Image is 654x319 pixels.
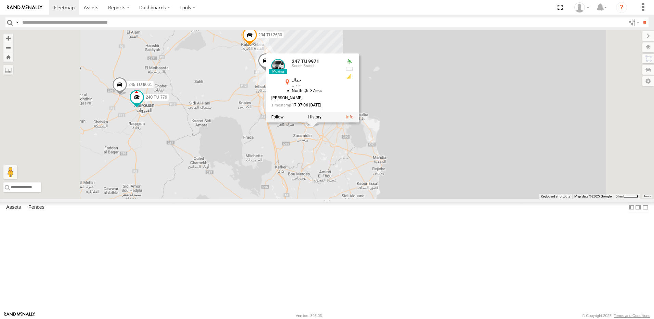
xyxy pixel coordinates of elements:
div: Nejah Benkhalifa [572,2,592,13]
a: View Asset Details [346,115,353,119]
span: 234 TU 2630 [259,33,282,37]
button: Zoom out [3,43,13,52]
label: Fences [25,203,48,212]
button: Map Scale: 5 km per 40 pixels [614,194,640,199]
div: GSM Signal = 3 [345,74,353,79]
label: View Asset History [308,115,322,119]
div: Version: 305.03 [296,314,322,318]
a: Visit our Website [4,312,35,319]
div: Souse Branch [292,64,340,68]
a: 247 TU 9971 [292,59,319,64]
label: Search Filter Options [626,17,641,27]
a: Terms and Conditions [614,314,650,318]
span: 245 TU 9061 [129,82,152,87]
div: Valid GPS Fix [345,59,353,64]
div: جمال [292,83,340,87]
label: Dock Summary Table to the Right [635,202,642,212]
span: 240 TU 779 [146,95,167,100]
div: No battery health information received from this device. [345,66,353,72]
a: Terms [644,195,651,198]
button: Drag Pegman onto the map to open Street View [3,165,17,179]
button: Keyboard shortcuts [541,194,570,199]
label: Realtime tracking of Asset [271,115,284,119]
span: North [292,88,302,93]
label: Map Settings [642,76,654,86]
i: ? [616,2,627,13]
label: Measure [3,65,13,75]
span: Map data ©2025 Google [574,194,612,198]
img: rand-logo.svg [7,5,42,10]
span: 37 [302,88,322,93]
label: Dock Summary Table to the Left [628,202,635,212]
label: Hide Summary Table [642,202,649,212]
label: Search Query [14,17,20,27]
div: جمال [292,78,340,82]
button: Zoom in [3,34,13,43]
a: View Asset Details [271,59,285,73]
div: [PERSON_NAME] [271,96,340,100]
div: © Copyright 2025 - [582,314,650,318]
div: Date/time of location update [271,103,340,107]
button: Zoom Home [3,52,13,62]
span: 5 km [616,194,623,198]
label: Assets [3,203,24,212]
